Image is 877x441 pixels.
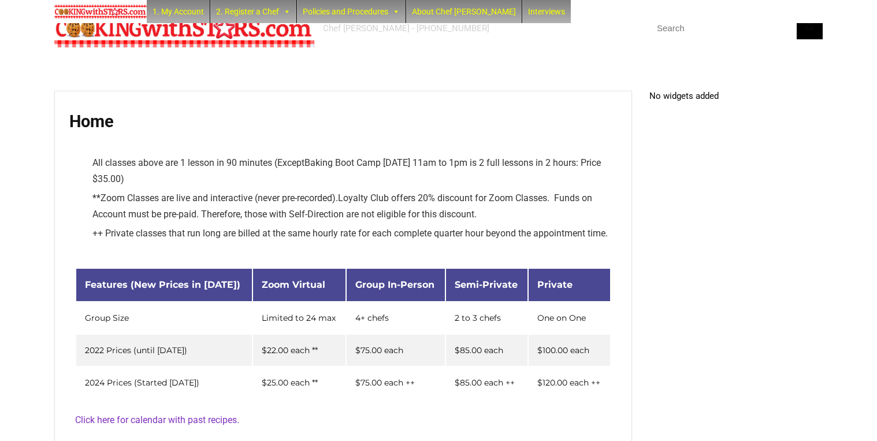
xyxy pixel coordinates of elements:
[101,192,338,203] span: Zoom Classes are live and interactive (never pre-recorded).
[455,314,519,322] div: 2 to 3 chefs
[355,279,434,290] span: Group In-Person
[537,346,601,354] div: $100.00 each
[92,155,611,187] li: All classes above are 1 lesson in 90 minutes (Except
[262,314,337,322] div: Limited to 24 max
[355,379,436,387] div: $75.00 each ++
[92,225,611,242] li: ++ Private classes that run long are billed at the same hourly rate for each complete quarter hou...
[92,190,611,223] li: ** Loyalty Club offers 20% discount for Zoom Classes. Funds on Account must be pre-paid. Therefor...
[262,346,337,354] div: $22.00 each **
[69,112,617,131] h1: Home
[455,379,519,387] div: $85.00 each ++
[85,379,243,387] div: 2024 Prices (Started [DATE])
[262,279,325,290] span: Zoom Virtual
[537,314,601,322] div: One on One
[92,157,601,184] span: Baking Boot Camp [DATE] 11am to 1pm is 2 full lessons in 2 hours: Price $35.00)
[537,379,601,387] div: $120.00 each ++
[355,314,436,322] div: 4+ chefs
[649,17,823,39] input: Search
[455,346,519,354] div: $85.00 each
[54,5,147,18] img: Chef Paula's Cooking With Stars
[85,314,243,322] div: Group Size
[262,379,337,387] div: $25.00 each **
[355,346,436,354] div: $75.00 each
[455,279,518,290] span: Semi-Private
[75,414,239,425] a: Click here for calendar with past recipes.
[85,346,243,354] div: 2022 Prices (until [DATE])
[537,279,573,290] span: Private
[323,23,489,34] div: Chef [PERSON_NAME] - [PHONE_NUMBER]
[85,279,240,290] span: Features (New Prices in [DATE])
[649,91,823,101] p: No widgets added
[797,17,823,39] button: Search
[54,9,314,47] img: Chef Paula's Cooking With Stars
